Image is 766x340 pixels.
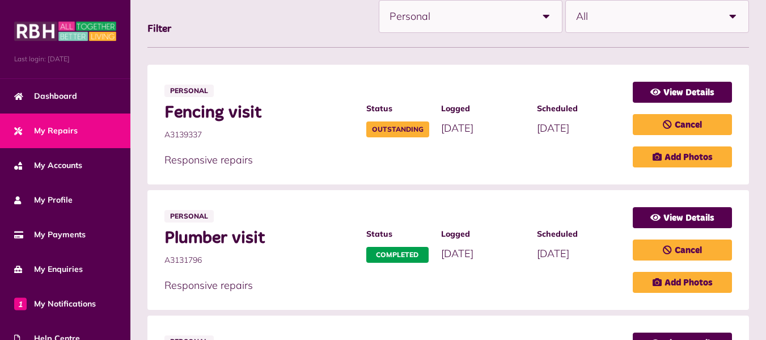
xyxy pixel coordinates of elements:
[164,152,621,167] p: Responsive repairs
[164,228,355,249] span: Plumber visit
[633,272,732,293] a: Add Photos
[14,297,27,310] span: 1
[537,228,621,240] span: Scheduled
[164,210,214,223] span: Personal
[537,103,621,115] span: Scheduled
[164,103,355,123] span: Fencing visit
[537,121,569,135] span: [DATE]
[14,298,96,310] span: My Notifications
[164,129,355,141] span: A3139337
[633,114,732,135] a: Cancel
[441,121,473,135] span: [DATE]
[633,146,732,167] a: Add Photos
[537,247,569,260] span: [DATE]
[14,20,116,43] img: MyRBH
[366,121,429,137] span: Outstanding
[14,194,73,206] span: My Profile
[14,54,116,64] span: Last login: [DATE]
[576,1,717,32] span: All
[441,247,473,260] span: [DATE]
[14,90,77,102] span: Dashboard
[14,229,86,241] span: My Payments
[164,278,621,293] p: Responsive repairs
[441,228,526,240] span: Logged
[14,159,82,171] span: My Accounts
[441,103,526,115] span: Logged
[14,125,78,137] span: My Repairs
[366,228,430,240] span: Status
[164,254,355,266] span: A3131796
[147,24,171,34] span: Filter
[390,1,530,32] span: Personal
[14,263,83,275] span: My Enquiries
[164,85,214,97] span: Personal
[633,82,732,103] a: View Details
[366,103,430,115] span: Status
[633,240,732,261] a: Cancel
[633,207,732,228] a: View Details
[366,247,429,263] span: Completed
